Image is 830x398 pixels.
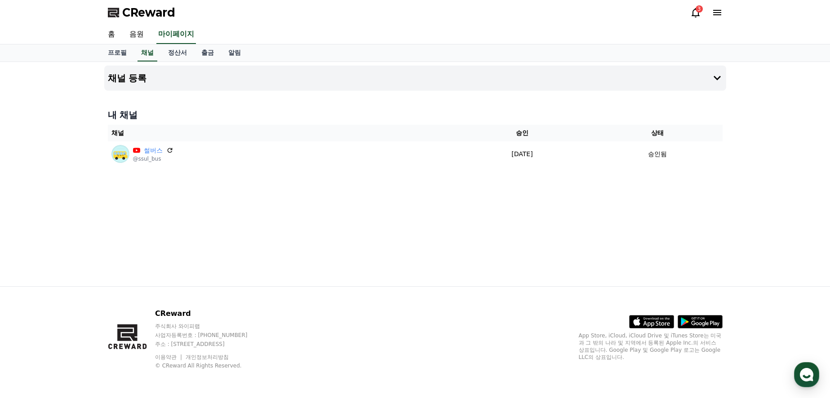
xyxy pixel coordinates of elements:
th: 채널 [108,125,452,141]
a: 프로필 [101,44,134,61]
h4: 내 채널 [108,109,723,121]
a: 홈 [101,25,122,44]
span: CReward [122,5,175,20]
a: 알림 [221,44,248,61]
p: [DATE] [455,149,590,159]
p: © CReward All Rights Reserved. [155,362,265,369]
h4: 채널 등록 [108,73,147,83]
p: @ssul_bus [133,155,173,162]
a: 3 [690,7,701,18]
p: 승인됨 [648,149,667,159]
p: CReward [155,308,265,319]
a: 이용약관 [155,354,183,360]
a: 썰버스 [144,146,163,155]
a: 음원 [122,25,151,44]
a: 개인정보처리방침 [186,354,229,360]
img: 썰버스 [111,145,129,163]
button: 채널 등록 [104,66,726,91]
p: 주소 : [STREET_ADDRESS] [155,341,265,348]
a: 마이페이지 [156,25,196,44]
a: CReward [108,5,175,20]
th: 상태 [593,125,722,141]
a: 출금 [194,44,221,61]
p: App Store, iCloud, iCloud Drive 및 iTunes Store는 미국과 그 밖의 나라 및 지역에서 등록된 Apple Inc.의 서비스 상표입니다. Goo... [579,332,723,361]
p: 사업자등록번호 : [PHONE_NUMBER] [155,332,265,339]
a: 정산서 [161,44,194,61]
a: 채널 [138,44,157,61]
p: 주식회사 와이피랩 [155,323,265,330]
div: 3 [696,5,703,13]
th: 승인 [452,125,593,141]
